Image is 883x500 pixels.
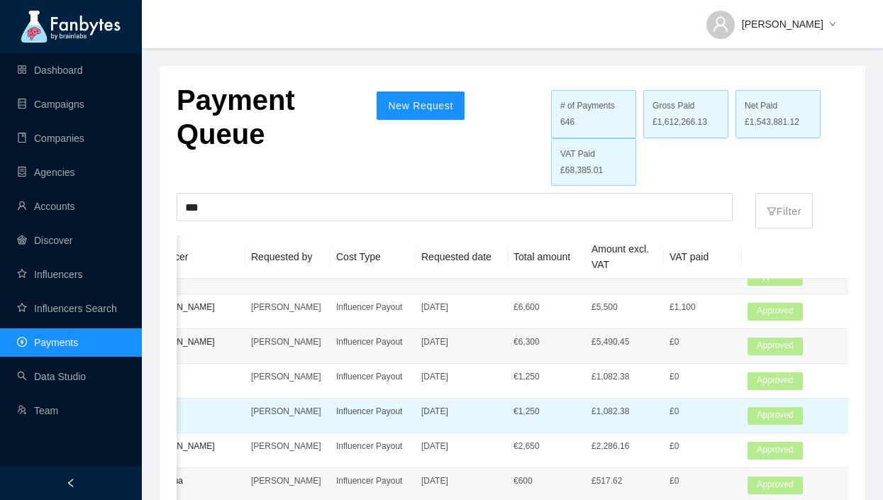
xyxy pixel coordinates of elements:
[377,91,465,120] button: New Request
[592,404,658,418] p: £1,082.38
[513,370,580,384] p: € 1,250
[177,83,355,157] p: Payment Queue
[17,201,75,212] a: userAccounts
[670,335,736,349] p: £0
[17,269,82,280] a: starInfluencers
[670,439,736,453] p: £0
[560,164,603,177] span: £68,385.01
[745,99,811,113] div: Net Paid
[829,21,836,29] span: down
[586,235,664,279] th: Amount excl. VAT
[421,404,502,418] p: [DATE]
[513,404,580,418] p: € 1,250
[145,439,240,453] p: [PERSON_NAME]
[592,474,658,488] p: £517.62
[513,474,580,488] p: € 600
[748,407,803,425] span: Approved
[388,100,453,111] span: New Request
[251,335,325,349] p: [PERSON_NAME]
[748,372,803,390] span: Approved
[336,474,410,488] p: Influencer Payout
[592,335,658,349] p: £5,490.45
[712,16,729,33] span: user
[17,371,86,382] a: searchData Studio
[695,7,848,30] button: [PERSON_NAME]down
[251,474,325,488] p: [PERSON_NAME]
[17,167,75,178] a: containerAgencies
[748,303,803,321] span: Approved
[245,235,331,279] th: Requested by
[336,404,410,418] p: Influencer Payout
[670,404,736,418] p: £0
[748,477,803,494] span: Approved
[670,300,736,314] p: £1,100
[145,474,240,488] p: Kataryzna
[251,439,325,453] p: [PERSON_NAME]
[251,370,325,384] p: [PERSON_NAME]
[145,300,240,314] p: [PERSON_NAME]
[336,439,410,453] p: Influencer Payout
[421,335,502,349] p: [DATE]
[421,439,502,453] p: [DATE]
[748,442,803,460] span: Approved
[670,474,736,488] p: £0
[17,337,78,348] a: pay-circlePayments
[508,235,586,279] th: Total amount
[755,193,813,228] button: filterFilter
[145,404,240,418] p: Roxi
[513,300,580,314] p: £ 6,600
[421,300,502,314] p: [DATE]
[592,439,658,453] p: £2,286.16
[336,370,410,384] p: Influencer Payout
[421,370,502,384] p: [DATE]
[670,370,736,384] p: £0
[17,303,117,314] a: starInfluencers Search
[251,300,325,314] p: [PERSON_NAME]
[652,116,707,129] span: £1,612,266.13
[336,335,410,349] p: Influencer Payout
[336,300,410,314] p: Influencer Payout
[145,335,240,349] p: [PERSON_NAME]
[17,133,84,144] a: bookCompanies
[17,235,72,246] a: radar-chartDiscover
[560,99,627,113] div: # of Payments
[17,405,58,416] a: usergroup-addTeam
[742,16,823,32] span: [PERSON_NAME]
[560,148,627,161] div: VAT Paid
[145,370,240,384] p: Roxi
[745,116,799,129] span: £1,543,881.12
[66,478,76,488] span: left
[251,404,325,418] p: [PERSON_NAME]
[652,99,719,113] div: Gross Paid
[560,117,574,127] span: 646
[421,474,502,488] p: [DATE]
[767,206,777,216] span: filter
[748,338,803,355] span: Approved
[139,235,245,279] th: Influencer
[17,99,84,110] a: databaseCampaigns
[592,370,658,384] p: £1,082.38
[416,235,508,279] th: Requested date
[17,65,83,76] a: appstoreDashboard
[592,300,658,314] p: £5,500
[664,235,742,279] th: VAT paid
[513,439,580,453] p: € 2,650
[513,335,580,349] p: € 6,300
[767,196,801,219] p: Filter
[331,235,416,279] th: Cost Type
